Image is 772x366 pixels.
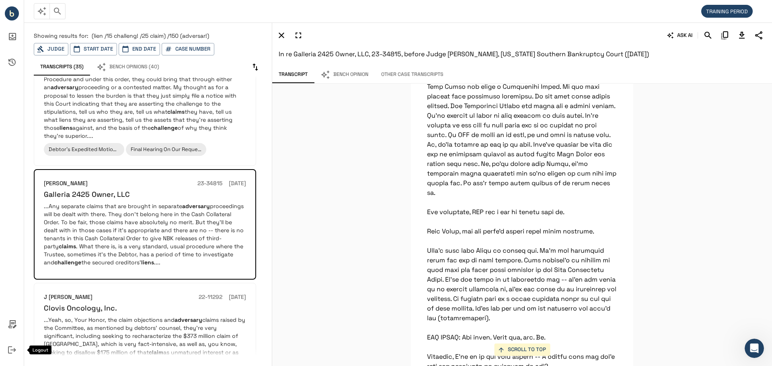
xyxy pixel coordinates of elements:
button: Transcript [272,66,314,83]
button: Copy Citation [718,29,732,42]
h6: 23-34815 [197,179,222,188]
em: adversary [175,316,202,323]
button: End Date [119,43,160,55]
button: Bench Opinion [314,66,375,83]
span: Debtor's Expedited Motion For Entry Of An Order Authorizing The Debtor To Secure D And O Insuranc... [49,146,329,153]
button: Search [701,29,715,42]
div: Logout [29,346,51,354]
em: liens [141,259,154,266]
button: Download Transcript [735,29,749,42]
h6: Galleria 2425 Owner, LLC [44,190,130,199]
h6: [DATE] [229,293,246,302]
span: (lien /15 challeng! /25 claim) /150 (adversar!) [92,32,209,39]
h6: Clovis Oncology, Inc. [44,303,117,313]
em: adversary [182,202,210,210]
button: Case Number [162,43,214,55]
h6: [PERSON_NAME] [44,179,88,188]
h6: 22-11292 [199,293,222,302]
em: claims [167,108,185,115]
div: We are not billing you for your initial period of in-app activity. [701,5,757,18]
button: Judge [34,43,68,55]
button: Transcripts (35) [34,59,90,76]
em: adversary [51,84,78,91]
h6: J [PERSON_NAME] [44,293,92,302]
p: ...Any separate claims that are brought in separate proceedings will be dealt with there. They do... [44,202,246,266]
button: Start Date [70,43,117,55]
button: Share Transcript [752,29,766,42]
em: claims [59,243,76,250]
span: In re Galleria 2425 Owner, LLC, 23-34815, before Judge [PERSON_NAME], [US_STATE] Southern Bankrup... [279,50,649,58]
em: challenge [54,259,81,266]
em: claim [149,349,163,356]
button: SCROLL TO TOP [494,344,550,356]
h6: [DATE] [229,179,246,188]
button: ASK AI [665,29,694,42]
p: ...What I -- you could bring -- they -- under the Federal Rules of Civil Procedure and under this... [44,67,246,139]
span: Final Hearing On Our Request To Obtain Debtor In Possession Financing, Use Of Cash Collateral [131,146,365,153]
span: Showing results for: [34,32,88,39]
span: TRAINING PERIOD [701,8,753,15]
em: challenge [151,124,178,131]
iframe: Intercom live chat [745,339,764,358]
button: Bench Opinions (40) [90,59,166,76]
em: liens [60,124,72,131]
button: Other Case Transcripts [375,66,450,83]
